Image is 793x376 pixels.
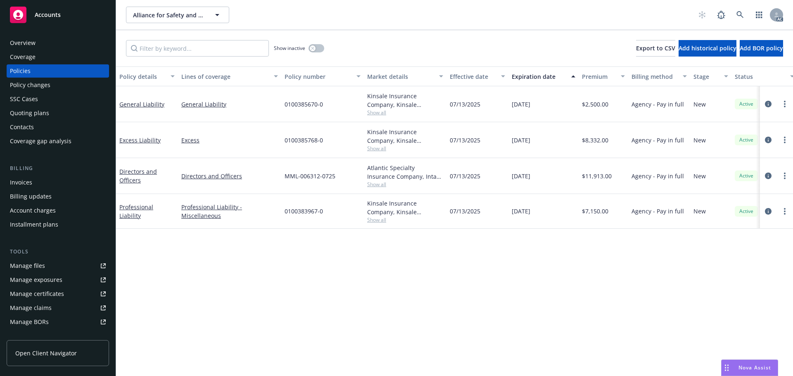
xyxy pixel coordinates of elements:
a: circleInformation [763,99,773,109]
button: Lines of coverage [178,66,281,86]
div: Policy details [119,72,166,81]
span: 07/13/2025 [450,207,480,215]
span: Show all [367,181,443,188]
div: Summary of insurance [10,329,73,343]
div: Account charges [10,204,56,217]
button: Export to CSV [636,40,675,57]
div: Expiration date [512,72,566,81]
span: Agency - Pay in full [632,207,684,215]
a: Switch app [751,7,767,23]
a: Overview [7,36,109,50]
a: Contacts [7,121,109,134]
a: Billing updates [7,190,109,203]
div: Invoices [10,176,32,189]
button: Effective date [446,66,508,86]
a: circleInformation [763,135,773,145]
input: Filter by keyword... [126,40,269,57]
div: Market details [367,72,434,81]
div: Lines of coverage [181,72,269,81]
a: circleInformation [763,206,773,216]
a: more [780,99,790,109]
div: Atlantic Specialty Insurance Company, Intact Insurance, RT Specialty Insurance Services, LLC (RSG... [367,163,443,181]
a: Directors and Officers [119,168,157,184]
a: more [780,206,790,216]
div: Stage [693,72,719,81]
span: Active [738,136,755,144]
div: Tools [7,248,109,256]
span: Accounts [35,12,61,18]
span: Add BOR policy [740,44,783,52]
div: Manage claims [10,301,52,315]
button: Stage [690,66,731,86]
span: Show all [367,216,443,223]
span: 07/13/2025 [450,100,480,109]
a: Installment plans [7,218,109,231]
span: Export to CSV [636,44,675,52]
a: Account charges [7,204,109,217]
div: Quoting plans [10,106,49,120]
button: Add BOR policy [740,40,783,57]
button: Alliance for Safety and Justice Action Fund [126,7,229,23]
a: Policy changes [7,78,109,92]
div: Billing method [632,72,678,81]
div: Installment plans [10,218,58,231]
a: Policies [7,64,109,78]
a: Coverage [7,50,109,64]
div: Policies [10,64,31,78]
span: 0100385768-0 [285,136,323,144]
span: Show all [367,109,443,116]
div: Drag to move [722,360,732,376]
span: [DATE] [512,207,530,215]
div: Policy number [285,72,351,81]
span: $11,913.00 [582,172,612,180]
span: New [693,100,706,109]
span: Show inactive [274,45,305,52]
div: Kinsale Insurance Company, Kinsale Insurance, RT Specialty Insurance Services, LLC (RSG Specialty... [367,92,443,109]
a: Professional Liability [119,203,153,220]
span: [DATE] [512,100,530,109]
div: Status [735,72,785,81]
span: Nova Assist [738,364,771,371]
div: Kinsale Insurance Company, Kinsale Insurance, RT Specialty Insurance Services, LLC (RSG Specialty... [367,199,443,216]
span: Agency - Pay in full [632,172,684,180]
a: Invoices [7,176,109,189]
span: $8,332.00 [582,136,608,144]
span: 07/13/2025 [450,172,480,180]
button: Add historical policy [679,40,736,57]
span: [DATE] [512,172,530,180]
div: Manage BORs [10,315,49,329]
a: Search [732,7,748,23]
div: Manage exposures [10,273,62,286]
button: Nova Assist [721,359,778,376]
div: Coverage [10,50,36,64]
span: Alliance for Safety and Justice Action Fund [133,11,204,19]
span: Active [738,208,755,215]
span: $7,150.00 [582,207,608,215]
a: Excess [181,136,278,144]
div: Billing updates [10,190,52,203]
a: SSC Cases [7,92,109,106]
a: Manage certificates [7,287,109,300]
div: Billing [7,164,109,173]
a: General Liability [119,100,164,108]
span: Open Client Navigator [15,349,77,357]
span: Agency - Pay in full [632,100,684,109]
span: MML-006312-0725 [285,172,335,180]
a: Start snowing [694,7,710,23]
div: Kinsale Insurance Company, Kinsale Insurance, RT Specialty Insurance Services, LLC (RSG Specialty... [367,128,443,145]
a: General Liability [181,100,278,109]
span: Manage exposures [7,273,109,286]
a: more [780,171,790,181]
div: Coverage gap analysis [10,135,71,148]
span: Add historical policy [679,44,736,52]
a: Professional Liability - Miscellaneous [181,203,278,220]
a: circleInformation [763,171,773,181]
div: Policy changes [10,78,50,92]
span: New [693,136,706,144]
button: Expiration date [508,66,579,86]
a: Manage BORs [7,315,109,329]
a: more [780,135,790,145]
span: 0100383967-0 [285,207,323,215]
div: Contacts [10,121,34,134]
a: Report a Bug [713,7,729,23]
